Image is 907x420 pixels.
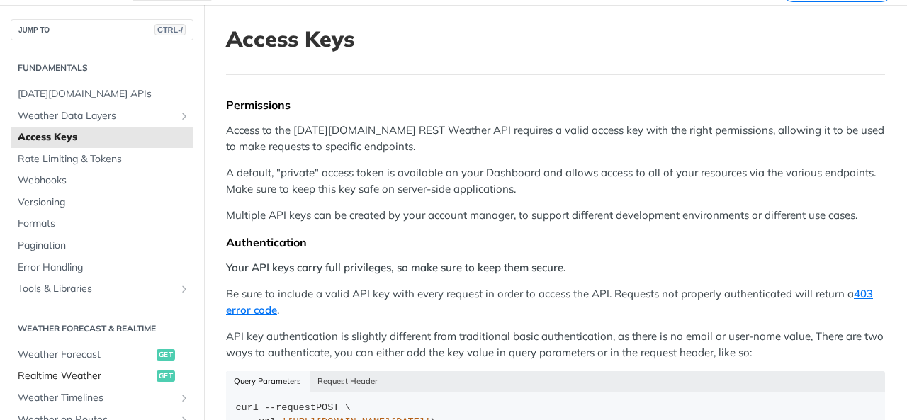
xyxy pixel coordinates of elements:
[18,130,190,144] span: Access Keys
[18,174,190,188] span: Webhooks
[157,349,175,361] span: get
[11,127,193,148] a: Access Keys
[154,24,186,35] span: CTRL-/
[11,213,193,234] a: Formats
[179,392,190,404] button: Show subpages for Weather Timelines
[18,109,175,123] span: Weather Data Layers
[11,344,193,365] a: Weather Forecastget
[11,322,193,335] h2: Weather Forecast & realtime
[226,286,885,318] p: Be sure to include a valid API key with every request in order to access the API. Requests not pr...
[11,19,193,40] button: JUMP TOCTRL-/
[18,261,190,275] span: Error Handling
[11,278,193,300] a: Tools & LibrariesShow subpages for Tools & Libraries
[11,170,193,191] a: Webhooks
[236,402,259,413] span: curl
[226,329,885,361] p: API key authentication is slightly different from traditional basic authentication, as there is n...
[226,208,885,224] p: Multiple API keys can be created by your account manager, to support different development enviro...
[11,149,193,170] a: Rate Limiting & Tokens
[226,165,885,197] p: A default, "private" access token is available on your Dashboard and allows access to all of your...
[226,261,566,274] strong: Your API keys carry full privileges, so make sure to keep them secure.
[18,87,190,101] span: [DATE][DOMAIN_NAME] APIs
[18,369,153,383] span: Realtime Weather
[310,371,386,391] button: Request Header
[226,98,885,112] div: Permissions
[11,192,193,213] a: Versioning
[18,348,153,362] span: Weather Forecast
[179,283,190,295] button: Show subpages for Tools & Libraries
[18,217,190,231] span: Formats
[226,123,885,154] p: Access to the [DATE][DOMAIN_NAME] REST Weather API requires a valid access key with the right per...
[11,62,193,74] h2: Fundamentals
[18,195,190,210] span: Versioning
[18,391,175,405] span: Weather Timelines
[226,26,885,52] h1: Access Keys
[11,365,193,387] a: Realtime Weatherget
[226,287,873,317] a: 403 error code
[157,370,175,382] span: get
[18,152,190,166] span: Rate Limiting & Tokens
[18,239,190,253] span: Pagination
[11,84,193,105] a: [DATE][DOMAIN_NAME] APIs
[11,387,193,409] a: Weather TimelinesShow subpages for Weather Timelines
[18,282,175,296] span: Tools & Libraries
[179,110,190,122] button: Show subpages for Weather Data Layers
[11,106,193,127] a: Weather Data LayersShow subpages for Weather Data Layers
[226,235,885,249] div: Authentication
[11,235,193,256] a: Pagination
[11,257,193,278] a: Error Handling
[264,402,316,413] span: --request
